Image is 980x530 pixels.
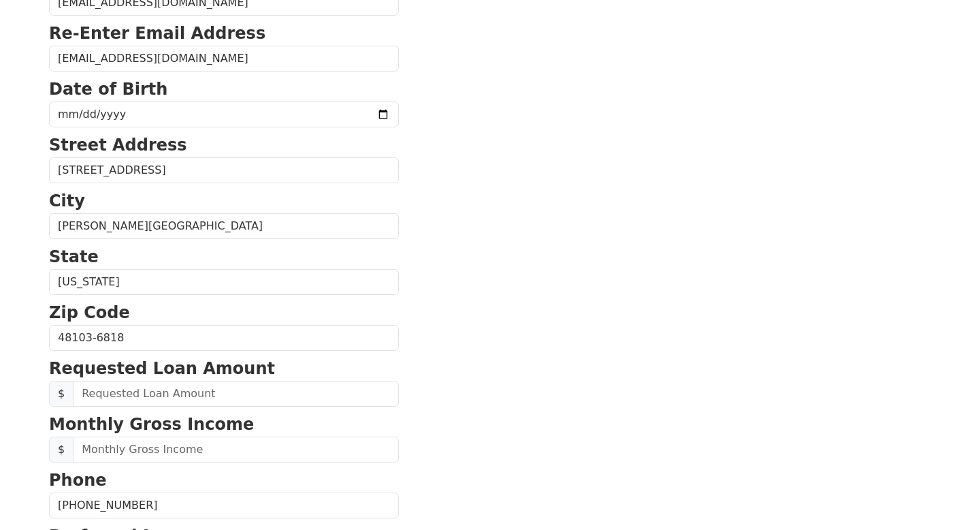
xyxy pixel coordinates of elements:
[73,381,399,407] input: Requested Loan Amount
[49,412,399,437] p: Monthly Gross Income
[49,303,130,322] strong: Zip Code
[49,437,73,463] span: $
[49,471,107,490] strong: Phone
[49,136,187,155] strong: Street Address
[49,24,265,43] strong: Re-Enter Email Address
[73,437,399,463] input: Monthly Gross Income
[49,80,167,99] strong: Date of Birth
[49,493,399,518] input: Phone
[49,191,85,211] strong: City
[49,157,399,183] input: Street Address
[49,46,399,72] input: Re-Enter Email Address
[49,213,399,239] input: City
[49,325,399,351] input: Zip Code
[49,247,99,266] strong: State
[49,381,73,407] span: $
[49,359,275,378] strong: Requested Loan Amount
